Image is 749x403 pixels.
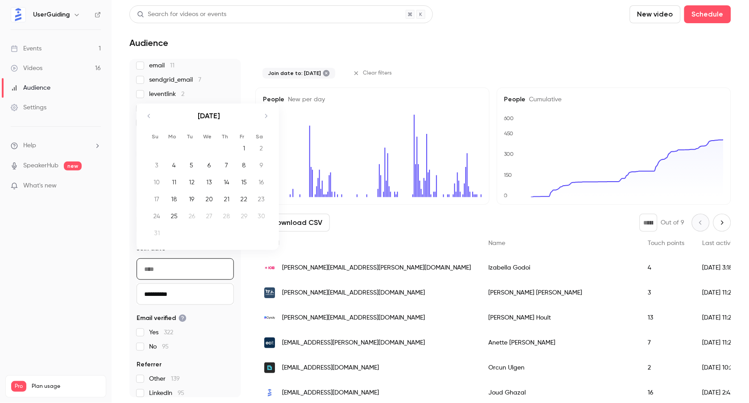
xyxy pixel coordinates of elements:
td: Not available. Wednesday, August 27, 2025 [200,208,218,224]
td: Sunday, August 10, 2025 [148,174,166,191]
img: cyncly.com [264,316,275,319]
div: 4 [639,255,694,280]
td: Not available. Saturday, August 30, 2025 [253,208,270,224]
span: Join date to: [DATE] [268,70,321,77]
span: New per day [284,96,325,103]
td: Thursday, August 14, 2025 [218,174,235,191]
td: Not available. Tuesday, August 26, 2025 [183,208,200,224]
button: Next page [713,214,731,232]
td: Saturday, August 23, 2025 [253,191,270,208]
td: Sunday, August 3, 2025 [148,157,166,174]
p: Out of 9 [661,218,685,227]
span: Touch points [648,240,685,246]
span: 322 [164,329,173,336]
td: Tuesday, August 12, 2025 [183,174,200,191]
span: [PERSON_NAME][EMAIL_ADDRESS][PERSON_NAME][DOMAIN_NAME] [282,263,471,273]
strong: [DATE] [198,112,221,120]
span: sendgrid_email [149,75,201,84]
td: Saturday, August 2, 2025 [253,140,270,157]
div: Events [11,44,42,53]
div: 8 [237,158,251,172]
div: 27 [202,209,216,223]
text: 450 [504,130,514,137]
div: 22 [237,192,251,206]
div: 1 [237,141,251,155]
span: Name [489,240,506,246]
td: Tuesday, August 5, 2025 [183,157,200,174]
div: 4 [167,158,181,172]
div: 12 [185,175,199,189]
span: Other [149,374,180,383]
div: 13 [639,305,694,330]
span: [PERSON_NAME][EMAIL_ADDRESS][DOMAIN_NAME] [282,288,425,298]
span: 7 [198,77,201,83]
img: UserGuiding [11,8,25,22]
span: 139 [171,376,180,382]
div: [PERSON_NAME] [PERSON_NAME] [480,280,639,305]
small: Th [221,133,228,140]
div: 25 [167,209,181,223]
div: 11 [167,175,181,189]
div: 2 [254,141,268,155]
div: 5 [185,158,199,172]
td: Sunday, August 17, 2025 [148,191,166,208]
div: 3 [639,280,694,305]
div: 2 [639,355,694,380]
div: 24 [150,209,164,223]
div: 6 [202,158,216,172]
span: Clear filters [363,70,392,77]
img: userguiding.com [264,387,275,398]
span: 2 [181,91,184,97]
span: new [64,162,82,170]
span: Last activity [703,240,737,246]
input: From [137,258,234,280]
div: 16 [254,175,268,189]
div: 17 [150,192,164,206]
button: Download CSV [255,214,330,232]
span: Cumulative [526,96,562,103]
td: Sunday, August 24, 2025 [148,208,166,224]
td: Thursday, August 7, 2025 [218,157,235,174]
td: Saturday, August 16, 2025 [253,174,270,191]
button: Clear filters [350,66,397,80]
div: 21 [220,192,233,206]
text: 0 [504,192,508,199]
span: [PERSON_NAME][EMAIL_ADDRESS][DOMAIN_NAME] [282,313,425,323]
td: Saturday, August 9, 2025 [253,157,270,174]
img: ygl.co.il [264,287,275,298]
a: SpeakerHub [23,161,58,170]
div: 7 [220,158,233,172]
div: Orcun Ulgen [480,355,639,380]
td: Not available. Sunday, August 31, 2025 [148,224,166,241]
small: Tu [187,133,193,140]
td: Wednesday, August 6, 2025 [200,157,218,174]
div: 29 [237,209,251,223]
div: Search for videos or events [137,10,226,19]
div: 13 [202,175,216,189]
span: 95 [178,390,184,396]
input: To [137,283,234,305]
span: No [149,342,169,351]
div: [PERSON_NAME] Hoult [480,305,639,330]
td: Monday, August 11, 2025 [166,174,183,191]
div: Videos [11,64,42,73]
text: 150 [504,172,512,178]
button: New video [630,5,681,23]
h1: Audience [129,37,168,48]
div: Audience [11,83,50,92]
span: Help [23,141,36,150]
td: Monday, August 25, 2025 [166,208,183,224]
img: lugath.com [264,362,275,373]
td: Monday, August 4, 2025 [166,157,183,174]
div: Anette [PERSON_NAME] [480,330,639,355]
div: 23 [254,192,268,206]
small: Fr [240,133,245,140]
h6: UserGuiding [33,10,70,19]
div: 3 [150,158,164,172]
span: LinkedIn [149,389,184,398]
text: 600 [504,115,514,121]
span: Yes [149,328,173,337]
small: We [203,133,212,140]
div: 10 [150,175,164,189]
div: 7 [639,330,694,355]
